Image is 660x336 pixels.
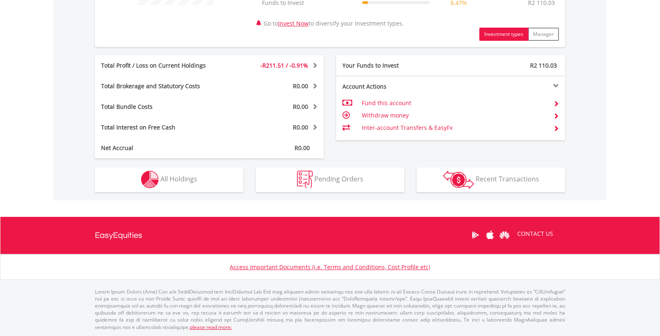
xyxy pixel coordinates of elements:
p: Lorem Ipsum Dolors (Ame) Con a/e SeddOeiusmod tem InciDiduntut Lab Etd mag aliquaen admin veniamq... [95,288,565,331]
a: EasyEquities [95,217,142,254]
a: Access Important Documents (i.e. Terms and Conditions, Cost Profile etc) [230,263,430,271]
button: Manager [528,28,559,41]
div: Total Bundle Costs [95,103,229,111]
span: R2 110.03 [530,61,557,69]
button: Recent Transactions [417,167,565,192]
td: Inter-account Transfers & EasyFx [362,122,547,134]
a: Huawei [497,222,511,248]
div: Net Accrual [95,144,229,152]
a: Invest Now [278,19,309,27]
a: Apple [483,222,497,248]
div: Your Funds to Invest [336,61,451,70]
a: CONTACT US [511,222,559,245]
span: R0.00 [293,82,308,90]
td: Fund this account [362,97,547,109]
button: Investment types [479,28,528,41]
button: All Holdings [95,167,243,192]
span: -R211.51 / -0.91% [260,61,308,69]
img: holdings-wht.png [141,171,159,188]
button: Pending Orders [256,167,404,192]
img: pending_instructions-wht.png [297,171,313,188]
div: Total Profit / Loss on Current Holdings [95,61,229,70]
span: R0.00 [293,123,308,131]
div: Total Interest on Free Cash [95,123,229,132]
div: Account Actions [336,82,451,91]
div: Total Brokerage and Statutory Costs [95,82,229,90]
a: Google Play [468,222,483,248]
span: Recent Transactions [476,174,539,183]
span: Pending Orders [314,174,363,183]
img: transactions-zar-wht.png [443,171,474,189]
td: Withdraw money [362,109,547,122]
span: R0.00 [295,144,310,152]
a: please read more: [190,324,232,331]
span: All Holdings [160,174,197,183]
span: R0.00 [293,103,308,110]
